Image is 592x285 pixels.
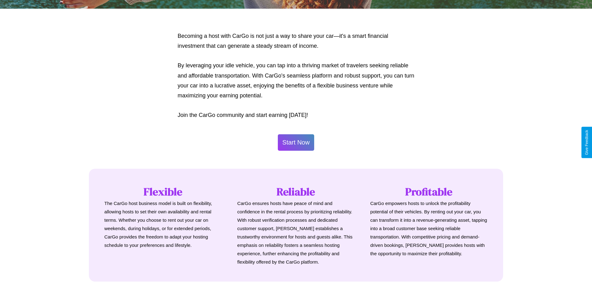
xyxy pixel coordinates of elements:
p: By leveraging your idle vehicle, you can tap into a thriving market of travelers seeking reliable... [178,60,415,101]
h1: Profitable [370,184,488,199]
p: CarGo empowers hosts to unlock the profitability potential of their vehicles. By renting out your... [370,199,488,258]
p: Join the CarGo community and start earning [DATE]! [178,110,415,120]
p: Becoming a host with CarGo is not just a way to share your car—it's a smart financial investment ... [178,31,415,51]
div: Give Feedback [585,130,589,155]
button: Start Now [278,134,314,151]
p: CarGo ensures hosts have peace of mind and confidence in the rental process by prioritizing relia... [237,199,355,266]
p: The CarGo host business model is built on flexibility, allowing hosts to set their own availabili... [104,199,222,249]
h1: Reliable [237,184,355,199]
h1: Flexible [104,184,222,199]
